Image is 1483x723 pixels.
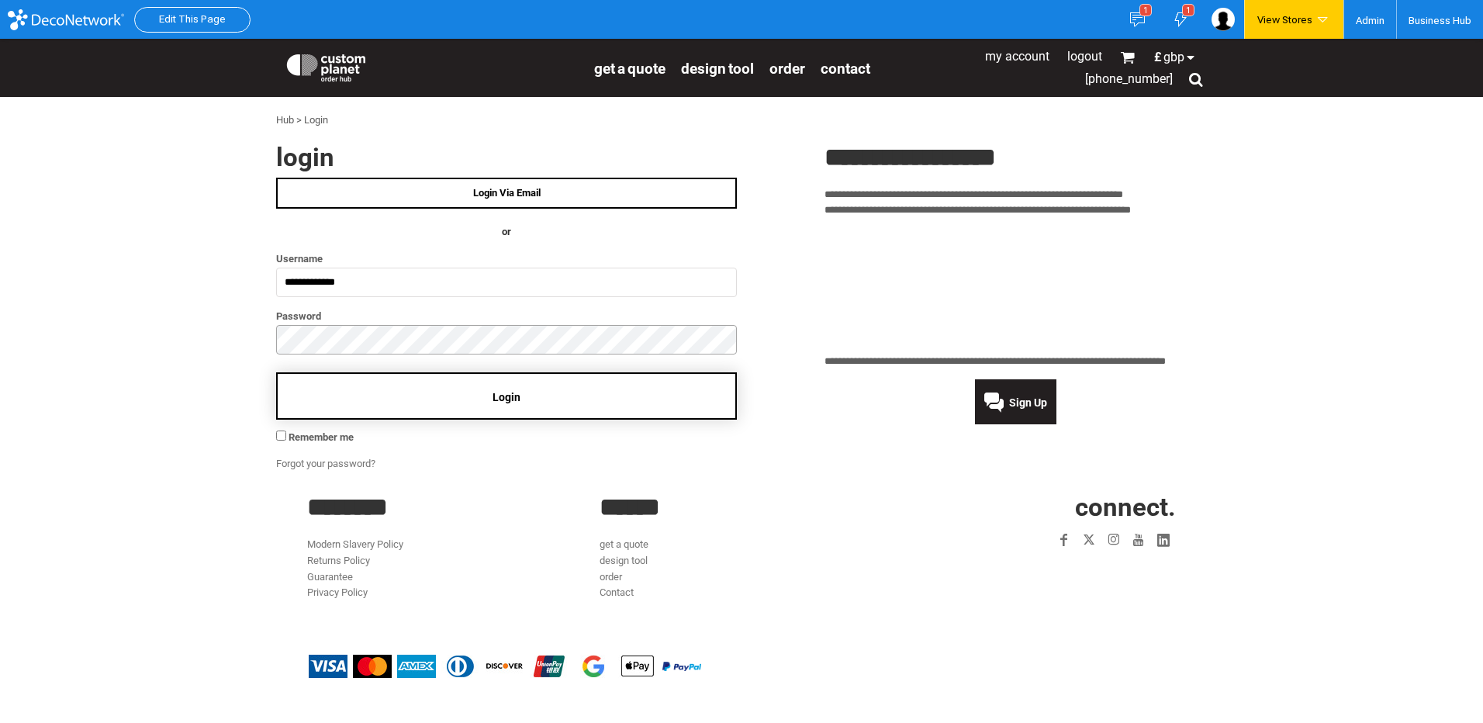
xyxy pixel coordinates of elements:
img: Visa [309,655,347,678]
h4: OR [276,224,737,240]
iframe: Customer reviews powered by Trustpilot [962,562,1176,580]
span: Login [493,391,520,403]
a: Guarantee [307,571,353,583]
a: design tool [681,59,754,77]
a: Edit This Page [159,13,226,25]
img: American Express [397,655,436,678]
span: £ [1154,51,1163,64]
a: Forgot your password? [276,458,375,469]
div: 1 [1182,4,1194,16]
div: 1 [1139,4,1152,16]
span: Remember me [289,431,354,443]
span: Sign Up [1009,396,1047,409]
label: Password [276,307,737,325]
span: GBP [1163,51,1184,64]
span: get a quote [594,60,665,78]
h2: CONNECT. [893,494,1176,520]
a: Logout [1067,49,1102,64]
label: Username [276,250,737,268]
a: order [769,59,805,77]
a: Contact [600,586,634,598]
img: China UnionPay [530,655,569,678]
img: Google Pay [574,655,613,678]
a: Login Via Email [276,178,737,209]
img: Discover [486,655,524,678]
div: > [296,112,302,129]
span: Contact [821,60,870,78]
input: Remember me [276,431,286,441]
a: Contact [821,59,870,77]
img: PayPal [662,662,701,671]
img: Diners Club [441,655,480,678]
iframe: Customer reviews powered by Trustpilot [824,228,1207,344]
a: Custom Planet [276,43,586,89]
a: get a quote [594,59,665,77]
span: [PHONE_NUMBER] [1085,71,1173,86]
a: design tool [600,555,648,566]
a: Privacy Policy [307,586,368,598]
a: order [600,571,622,583]
h2: Login [276,144,737,170]
a: get a quote [600,538,648,550]
span: order [769,60,805,78]
span: design tool [681,60,754,78]
img: Apple Pay [618,655,657,678]
a: Returns Policy [307,555,370,566]
a: Modern Slavery Policy [307,538,403,550]
a: My Account [985,49,1049,64]
div: Login [304,112,328,129]
a: Hub [276,114,294,126]
img: Mastercard [353,655,392,678]
span: Login Via Email [473,187,541,199]
img: Custom Planet [284,50,368,81]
